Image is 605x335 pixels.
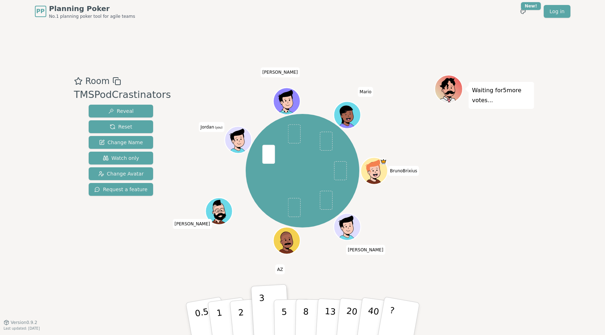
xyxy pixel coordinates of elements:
button: Change Avatar [89,167,153,180]
span: Room [85,75,110,88]
button: Request a feature [89,183,153,196]
button: Watch only [89,152,153,164]
span: Reveal [108,108,134,115]
span: Planning Poker [49,4,135,14]
span: Click to change your name [199,122,224,132]
a: Log in [544,5,570,18]
span: Click to change your name [275,265,285,274]
button: Change Name [89,136,153,149]
button: Add as favourite [74,75,83,88]
button: New! [517,5,530,18]
div: TMSPodCrastinators [74,88,171,102]
span: Click to change your name [173,219,212,229]
span: Watch only [103,155,139,162]
p: Waiting for 5 more votes... [472,85,531,105]
span: Change Name [99,139,143,146]
span: Click to change your name [261,67,300,77]
div: New! [521,2,541,10]
span: Version 0.9.2 [11,320,37,325]
p: 3 [259,293,266,332]
span: Change Avatar [98,170,144,177]
span: BrunoBrixius is the host [380,158,387,165]
button: Version0.9.2 [4,320,37,325]
span: No.1 planning poker tool for agile teams [49,14,135,19]
span: Last updated: [DATE] [4,326,40,330]
span: Request a feature [94,186,147,193]
button: Click to change your avatar [225,127,251,152]
span: Click to change your name [346,245,385,255]
button: Reset [89,120,153,133]
span: Click to change your name [358,87,373,97]
span: Click to change your name [388,166,419,176]
a: PPPlanning PokerNo.1 planning poker tool for agile teams [35,4,135,19]
button: Reveal [89,105,153,117]
span: (you) [214,126,223,129]
span: PP [36,7,45,16]
span: Reset [110,123,132,130]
